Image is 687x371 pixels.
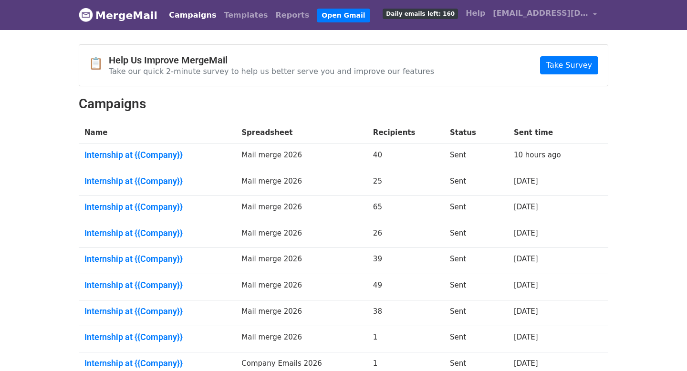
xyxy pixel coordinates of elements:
[514,255,538,263] a: [DATE]
[84,176,230,186] a: Internship at {{Company}}
[540,56,598,74] a: Take Survey
[444,326,508,352] td: Sent
[84,332,230,342] a: Internship at {{Company}}
[367,122,444,144] th: Recipients
[109,66,434,76] p: Take our quick 2-minute survey to help us better serve you and improve our features
[444,274,508,300] td: Sent
[236,122,367,144] th: Spreadsheet
[367,170,444,196] td: 25
[236,222,367,248] td: Mail merge 2026
[79,8,93,22] img: MergeMail logo
[444,144,508,170] td: Sent
[367,326,444,352] td: 1
[84,228,230,238] a: Internship at {{Company}}
[84,150,230,160] a: Internship at {{Company}}
[165,6,220,25] a: Campaigns
[508,122,592,144] th: Sent time
[367,196,444,222] td: 65
[367,248,444,274] td: 39
[514,229,538,237] a: [DATE]
[444,170,508,196] td: Sent
[220,6,271,25] a: Templates
[514,177,538,185] a: [DATE]
[79,96,608,112] h2: Campaigns
[236,248,367,274] td: Mail merge 2026
[84,254,230,264] a: Internship at {{Company}}
[236,326,367,352] td: Mail merge 2026
[84,358,230,369] a: Internship at {{Company}}
[84,306,230,317] a: Internship at {{Company}}
[489,4,601,26] a: [EMAIL_ADDRESS][DOMAIN_NAME]
[367,300,444,326] td: 38
[514,203,538,211] a: [DATE]
[514,359,538,368] a: [DATE]
[462,4,489,23] a: Help
[236,196,367,222] td: Mail merge 2026
[444,300,508,326] td: Sent
[236,274,367,300] td: Mail merge 2026
[84,280,230,290] a: Internship at {{Company}}
[444,122,508,144] th: Status
[236,170,367,196] td: Mail merge 2026
[514,151,561,159] a: 10 hours ago
[79,5,157,25] a: MergeMail
[367,144,444,170] td: 40
[89,57,109,71] span: 📋
[79,122,236,144] th: Name
[493,8,588,19] span: [EMAIL_ADDRESS][DOMAIN_NAME]
[444,248,508,274] td: Sent
[109,54,434,66] h4: Help Us Improve MergeMail
[383,9,458,19] span: Daily emails left: 160
[272,6,313,25] a: Reports
[367,274,444,300] td: 49
[444,222,508,248] td: Sent
[317,9,370,22] a: Open Gmail
[444,196,508,222] td: Sent
[379,4,462,23] a: Daily emails left: 160
[84,202,230,212] a: Internship at {{Company}}
[514,307,538,316] a: [DATE]
[236,144,367,170] td: Mail merge 2026
[236,300,367,326] td: Mail merge 2026
[514,281,538,289] a: [DATE]
[514,333,538,341] a: [DATE]
[367,222,444,248] td: 26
